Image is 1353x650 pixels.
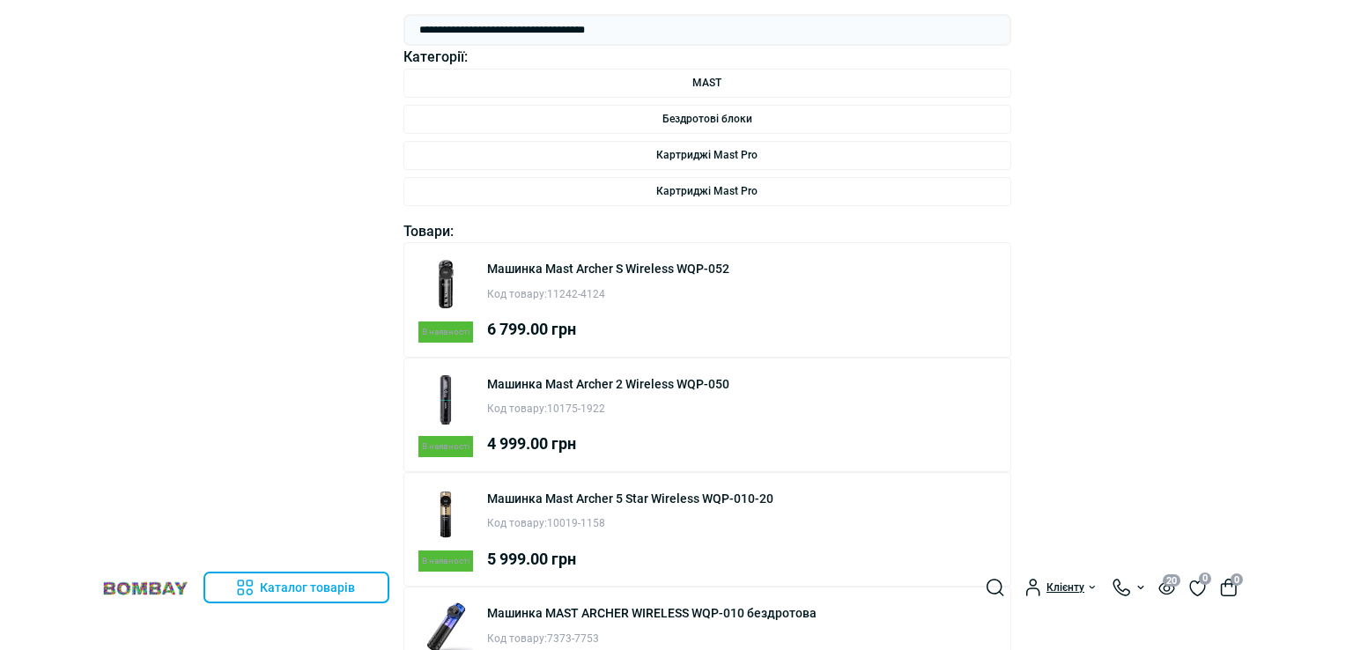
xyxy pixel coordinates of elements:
div: 7373-7753 [487,631,817,647]
div: 11242-4124 [487,286,729,303]
a: Машинка Mast Archer S Wireless WQP-052 [487,259,729,278]
a: Картриджі Mast Pro [403,141,1012,170]
span: Картриджі Mast Pro [656,185,758,198]
div: 5 999.00 грн [487,547,773,572]
div: В наявності [418,436,473,457]
span: Код товару: [487,632,547,645]
span: 0 [1231,573,1243,586]
img: Машинка Mast Archer S Wireless WQP-052 [418,257,473,312]
p: Товари: [403,220,1012,243]
span: Код товару: [487,517,547,529]
a: Машинка Mast Archer 5 Star Wireless WQP-010-20 [487,489,773,508]
button: 0 [1220,579,1238,596]
p: Категорії: [403,46,1012,69]
span: 0 [1199,572,1211,585]
img: Машинка Mast Archer 5 Star Wireless WQP-010-20 [418,487,473,542]
button: Каталог товарів [203,572,389,603]
a: Машинка MAST ARCHER WIRELESS WQP-010 бездротова [487,603,817,623]
div: 4 999.00 грн [487,432,729,457]
button: 20 [1158,580,1175,595]
a: Картриджі Mast Pro [403,177,1012,206]
img: Машинка Mast Archer 2 Wireless WQP-050 [418,373,473,427]
div: 10175-1922 [487,401,729,417]
span: Бездротові блоки [662,113,752,126]
span: Код товару: [487,403,547,415]
img: BOMBAY [101,580,189,596]
a: Машинка Mast Archer 2 Wireless WQP-050 [487,374,729,394]
div: 6 799.00 грн [487,317,729,343]
div: В наявності [418,550,473,572]
button: Search [987,579,1004,596]
a: Бездротові блоки [403,105,1012,134]
span: 20 [1163,574,1180,587]
a: MAST [403,69,1012,98]
span: Картриджі Mast Pro [656,149,758,162]
div: 10019-1158 [487,515,773,532]
div: В наявності [418,321,473,343]
a: 0 [1189,578,1206,597]
span: Код товару: [487,288,547,300]
span: MAST [692,77,721,90]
